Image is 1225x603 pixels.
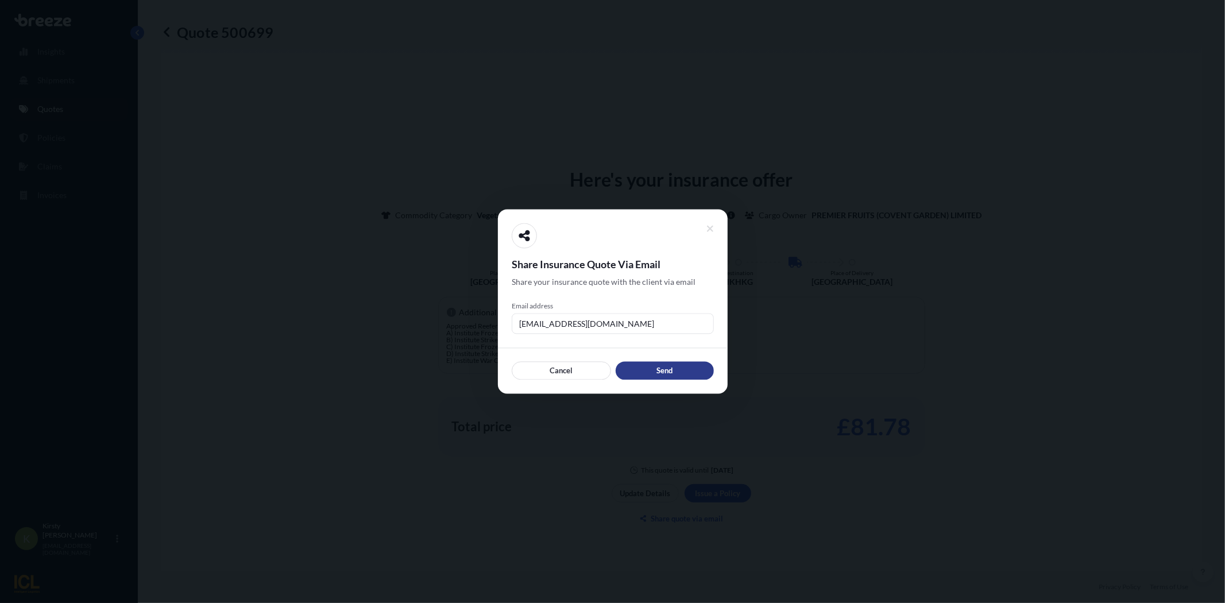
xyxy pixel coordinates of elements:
[656,365,673,377] p: Send
[550,365,573,377] p: Cancel
[512,277,695,288] span: Share your insurance quote with the client via email
[616,362,714,380] button: Send
[512,258,714,272] span: Share Insurance Quote Via Email
[512,302,714,311] span: Email address
[512,314,714,334] input: example@gmail.com
[512,362,611,380] button: Cancel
